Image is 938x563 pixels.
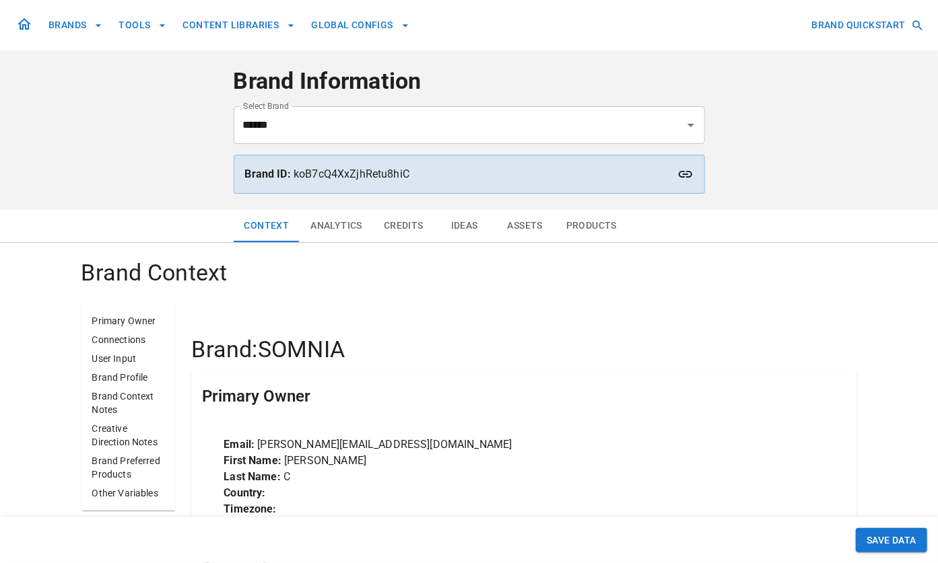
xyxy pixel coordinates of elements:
[224,437,824,453] p: [PERSON_NAME][EMAIL_ADDRESS][DOMAIN_NAME]
[243,100,289,112] label: Select Brand
[856,528,927,553] button: SAVE DATA
[92,389,165,416] p: Brand Context Notes
[234,210,300,242] button: Context
[224,453,824,469] p: [PERSON_NAME]
[245,167,291,180] strong: Brand ID:
[807,13,927,38] button: BRAND QUICKSTART
[92,352,165,365] p: User Input
[234,67,705,96] h4: Brand Information
[306,13,415,38] button: GLOBAL CONFIGS
[92,454,165,481] p: Brand Preferred Products
[92,422,165,449] p: Creative Direction Notes
[434,210,495,242] button: Ideas
[92,314,165,328] p: Primary Owner
[245,166,694,182] p: koB7cQ4XxZjhRetu8hiC
[92,333,165,346] p: Connections
[177,13,300,38] button: CONTENT LIBRARIES
[224,502,276,515] strong: Timezone:
[681,116,700,135] button: Open
[373,210,434,242] button: Credits
[556,210,628,242] button: Products
[224,454,281,467] strong: First Name:
[81,259,857,287] h4: Brand Context
[300,210,373,242] button: Analytics
[224,438,255,451] strong: Email:
[43,13,108,38] button: BRANDS
[113,13,172,38] button: TOOLS
[191,372,857,420] div: Primary Owner
[495,210,556,242] button: Assets
[224,470,281,483] strong: Last Name:
[191,336,857,364] h4: Brand: SOMNIA
[92,371,165,384] p: Brand Profile
[224,469,824,485] p: C
[92,486,165,500] p: Other Variables
[224,486,265,499] strong: Country:
[202,385,310,407] h5: Primary Owner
